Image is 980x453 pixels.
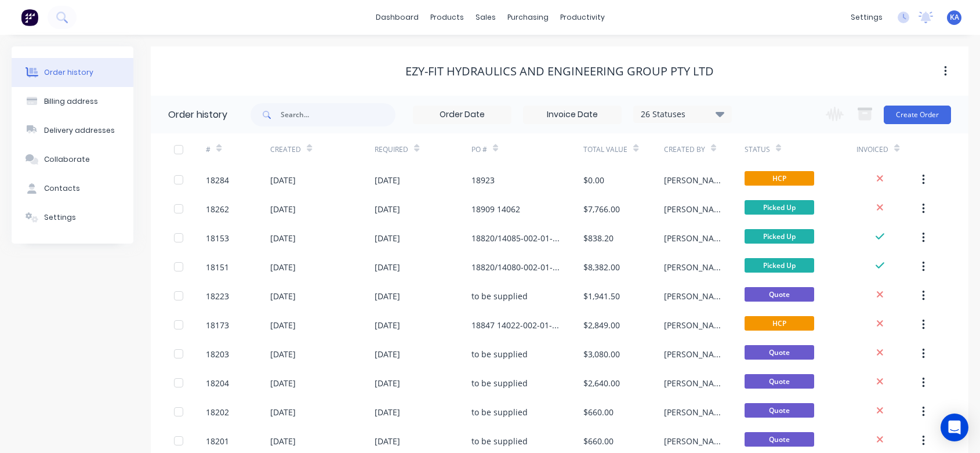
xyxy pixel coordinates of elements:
[583,290,620,302] div: $1,941.50
[206,174,229,186] div: 18284
[471,174,495,186] div: 18923
[856,133,921,165] div: Invoiced
[270,144,301,155] div: Created
[471,406,528,418] div: to be supplied
[583,348,620,360] div: $3,080.00
[21,9,38,26] img: Factory
[405,64,714,78] div: Ezy-Fit Hydraulics and Engineering Group Pty Ltd
[206,319,229,331] div: 18173
[583,261,620,273] div: $8,382.00
[471,232,561,244] div: 18820/14085-002-01-0001
[270,319,296,331] div: [DATE]
[375,261,400,273] div: [DATE]
[664,319,721,331] div: [PERSON_NAME]
[375,290,400,302] div: [DATE]
[375,144,408,155] div: Required
[583,203,620,215] div: $7,766.00
[664,232,721,244] div: [PERSON_NAME]
[44,96,98,107] div: Billing address
[664,290,721,302] div: [PERSON_NAME]
[44,212,76,223] div: Settings
[745,258,814,273] span: Picked Up
[634,108,731,121] div: 26 Statuses
[44,67,93,78] div: Order history
[270,232,296,244] div: [DATE]
[206,261,229,273] div: 18151
[270,406,296,418] div: [DATE]
[12,58,133,87] button: Order history
[44,125,115,136] div: Delivery addresses
[12,174,133,203] button: Contacts
[206,290,229,302] div: 18223
[664,133,745,165] div: Created By
[745,133,857,165] div: Status
[554,9,611,26] div: productivity
[745,229,814,244] span: Picked Up
[375,435,400,447] div: [DATE]
[664,144,705,155] div: Created By
[884,106,951,124] button: Create Order
[745,287,814,302] span: Quote
[745,316,814,331] span: HCP
[44,154,90,165] div: Collaborate
[375,348,400,360] div: [DATE]
[745,374,814,389] span: Quote
[524,106,621,124] input: Invoice Date
[471,377,528,389] div: to be supplied
[375,406,400,418] div: [DATE]
[664,261,721,273] div: [PERSON_NAME]
[270,435,296,447] div: [DATE]
[206,435,229,447] div: 18201
[745,171,814,186] span: HCP
[583,232,614,244] div: $838.20
[745,345,814,360] span: Quote
[270,203,296,215] div: [DATE]
[950,12,959,23] span: KA
[375,174,400,186] div: [DATE]
[471,435,528,447] div: to be supplied
[375,319,400,331] div: [DATE]
[745,403,814,418] span: Quote
[583,406,614,418] div: $660.00
[375,133,471,165] div: Required
[471,261,561,273] div: 18820/14080-002-01-0001
[664,435,721,447] div: [PERSON_NAME]
[583,174,604,186] div: $0.00
[206,406,229,418] div: 18202
[583,435,614,447] div: $660.00
[583,144,627,155] div: Total Value
[375,203,400,215] div: [DATE]
[270,377,296,389] div: [DATE]
[664,174,721,186] div: [PERSON_NAME]
[206,144,210,155] div: #
[471,290,528,302] div: to be supplied
[471,144,487,155] div: PO #
[471,203,520,215] div: 18909 14062
[413,106,511,124] input: Order Date
[502,9,554,26] div: purchasing
[941,414,968,441] div: Open Intercom Messenger
[206,377,229,389] div: 18204
[471,133,584,165] div: PO #
[270,290,296,302] div: [DATE]
[270,348,296,360] div: [DATE]
[424,9,470,26] div: products
[370,9,424,26] a: dashboard
[168,108,227,122] div: Order history
[745,200,814,215] span: Picked Up
[270,133,375,165] div: Created
[270,261,296,273] div: [DATE]
[12,116,133,145] button: Delivery addresses
[12,203,133,232] button: Settings
[664,406,721,418] div: [PERSON_NAME]
[664,203,721,215] div: [PERSON_NAME]
[375,232,400,244] div: [DATE]
[12,87,133,116] button: Billing address
[471,319,561,331] div: 18847 14022-002-01-0001 Ref Q10288
[856,144,888,155] div: Invoiced
[270,174,296,186] div: [DATE]
[583,377,620,389] div: $2,640.00
[664,348,721,360] div: [PERSON_NAME]
[206,133,270,165] div: #
[745,432,814,447] span: Quote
